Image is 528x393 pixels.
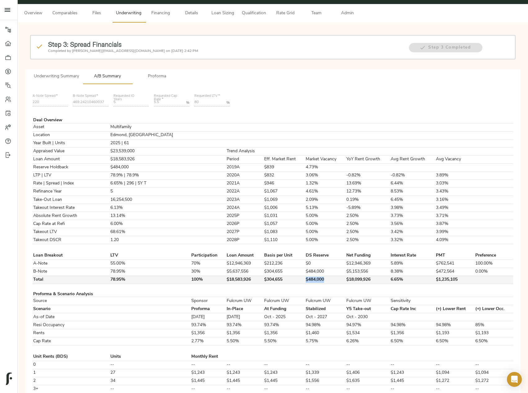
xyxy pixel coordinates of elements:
td: $212,236 [263,260,305,268]
td: 3+ [33,385,110,393]
td: A-Note [33,260,110,268]
td: 5.00% [305,212,346,220]
td: Total [33,276,110,284]
td: 8.53% [390,188,435,196]
td: 68.61% [110,228,190,236]
td: $1,356 [390,329,435,337]
td: $1,356 [263,329,305,337]
span: Overview [21,10,45,17]
td: -- [390,361,435,369]
td: $484,000 [305,268,346,276]
td: Fulcrum UW [345,297,390,305]
td: 94.97% [345,321,390,329]
td: -- [345,385,390,393]
td: Oct - 2025 [263,313,305,321]
td: 2 [33,377,110,385]
td: -- [110,385,190,393]
td: Oct - 2027 [305,313,346,321]
td: $12,946,369 [226,260,263,268]
span: Comparables [52,10,78,17]
td: $1,243 [263,369,305,377]
label: Requested Cap Rate [154,94,180,101]
td: 4.73% [305,163,346,171]
td: $1,445 [226,377,263,385]
p: Completed by [PERSON_NAME][EMAIL_ADDRESS][DOMAIN_NAME] on [DATE] 2:42 PM [48,48,403,54]
td: 5.00% [305,228,346,236]
td: 2019A [226,163,263,171]
td: 2.50% [345,228,390,236]
td: -0.82% [345,171,390,179]
td: $18,099,926 [345,276,390,284]
td: $18,583,926 [226,276,263,284]
td: 2.50% [345,220,390,228]
td: Absolute Rent Growth [33,212,110,220]
td: Participation [190,252,226,260]
td: $832 [263,171,305,179]
td: 94.98% [390,321,435,329]
img: logo [6,373,12,385]
td: 5.50% [226,337,263,345]
td: 34 [110,377,190,385]
td: $1,243 [390,369,435,377]
td: $1,006 [263,204,305,212]
td: Basis per Unit [263,252,305,260]
span: Underwriting Summary [34,73,79,80]
td: Cap Rate [33,337,110,345]
td: $1,094 [475,369,513,377]
td: 78.9% | 78.9% [110,171,190,179]
td: -- [305,385,346,393]
td: $1,235,105 [435,276,475,284]
td: Source [33,297,110,305]
td: Stabilized [305,305,346,313]
td: Loan Breakout [33,252,110,260]
td: 100% [190,276,226,284]
td: $5,153,556 [345,268,390,276]
td: $484,000 [110,163,190,171]
td: $762,541 [435,260,475,268]
td: 3.56% [390,220,435,228]
td: $1,069 [263,196,305,204]
td: $23,539,000 [110,147,190,155]
td: 3.32% [390,236,435,244]
td: $839 [263,163,305,171]
td: 93.74% [226,321,263,329]
td: 5 [110,188,190,196]
td: LTV [110,252,190,260]
td: 27 [110,369,190,377]
td: $1,556 [305,377,346,385]
td: 93.74% [190,321,226,329]
td: 2020A [226,171,263,179]
td: Fulcrum UW [305,297,346,305]
td: -- [435,361,475,369]
td: -- [263,361,305,369]
td: Refinance Year [33,188,110,196]
td: Eff. Market Rent [263,155,305,163]
td: 2.50% [345,236,390,244]
td: Unit Rents (BDS) [33,353,110,361]
td: Year Built | Units [33,139,110,147]
td: 6.65% | 296 | 5Y T [110,179,190,188]
td: 5.13% [305,204,346,212]
td: Sensitivity [390,297,435,305]
span: Files [85,10,109,17]
td: -- [390,385,435,393]
td: -- [305,361,346,369]
label: Requested IO Years [113,94,140,101]
td: 6.44% [390,179,435,188]
td: Fulcrum UW [226,297,263,305]
td: 100.00% [475,260,513,268]
td: 6.00% [110,220,190,228]
td: $1,193 [435,329,475,337]
td: $1,243 [226,369,263,377]
td: Y5 Take-out [345,305,390,313]
td: $1,635 [345,377,390,385]
td: 3.42% [390,228,435,236]
td: $1,356 [226,329,263,337]
td: 5.00% [305,220,346,228]
td: $1,460 [305,329,346,337]
td: 0 [33,361,110,369]
td: 3.16% [435,196,475,204]
td: 3.89% [435,171,475,179]
td: 2024A [226,204,263,212]
td: -- [263,385,305,393]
